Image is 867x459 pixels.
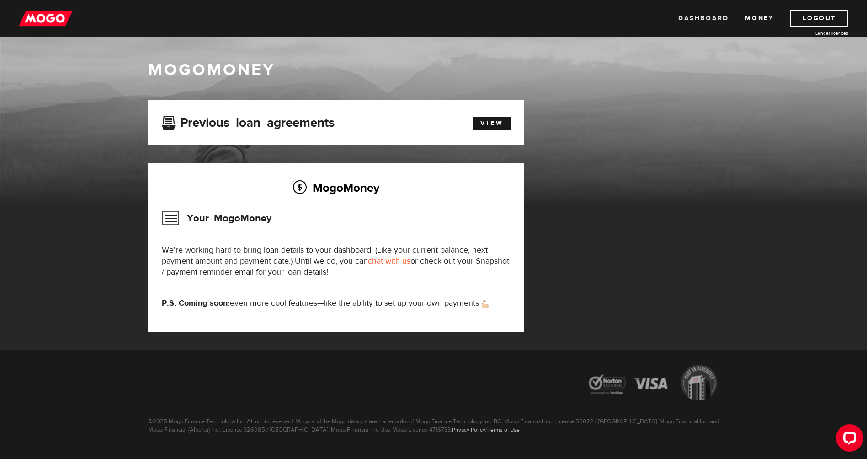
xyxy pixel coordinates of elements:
[482,300,489,308] img: strong arm emoji
[162,298,511,309] p: even more cool features—like the ability to set up your own payments
[452,426,485,433] a: Privacy Policy
[487,426,520,433] a: Terms of Use
[162,206,271,230] h3: Your MogoMoney
[745,10,774,27] a: Money
[162,115,335,127] h3: Previous loan agreements
[368,256,410,266] a: chat with us
[780,30,848,37] a: Lender licences
[162,178,511,197] h2: MogoMoney
[473,117,511,130] a: View
[580,358,726,410] img: legal-icons-92a2ffecb4d32d839781d1b4e4802d7b.png
[141,410,726,434] p: ©2025 Mogo Finance Technology Inc. All rights reserved. Mogo and the Mogo designs are trademarks ...
[678,10,729,27] a: Dashboard
[790,10,848,27] a: Logout
[162,298,230,308] strong: P.S. Coming soon:
[162,245,511,278] p: We're working hard to bring loan details to your dashboard! (Like your current balance, next paym...
[19,10,73,27] img: mogo_logo-11ee424be714fa7cbb0f0f49df9e16ec.png
[829,421,867,459] iframe: LiveChat chat widget
[148,60,719,80] h1: MogoMoney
